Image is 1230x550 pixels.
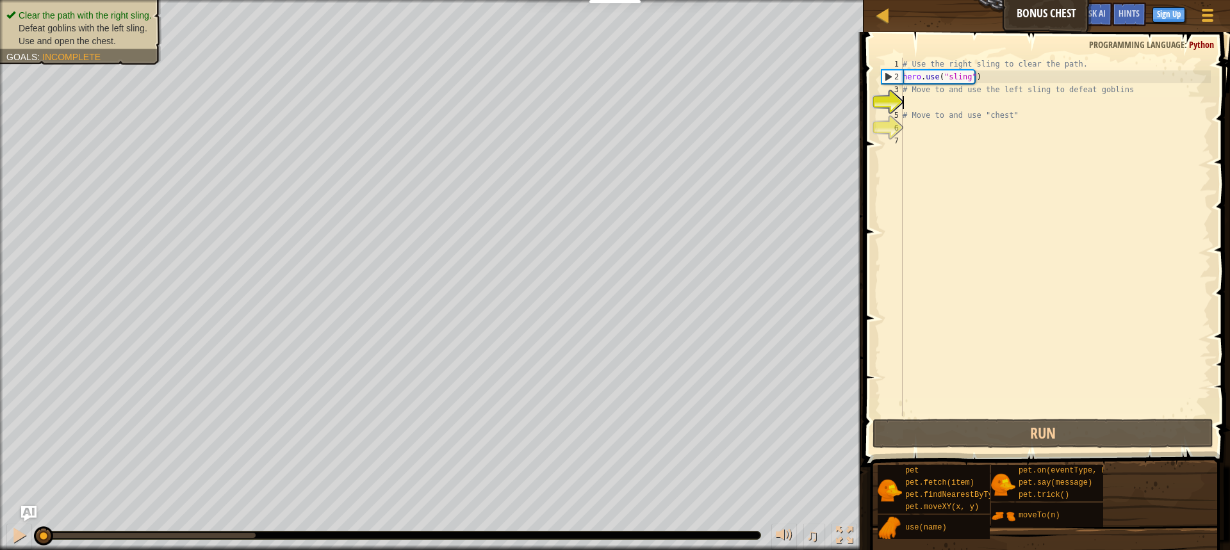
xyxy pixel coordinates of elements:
[19,36,116,46] span: Use and open the chest.
[1019,466,1138,475] span: pet.on(eventType, handler)
[6,9,152,22] li: Clear the path with the right sling.
[6,35,152,47] li: Use and open the chest.
[42,52,101,62] span: Incomplete
[905,503,979,512] span: pet.moveXY(x, y)
[1119,7,1140,19] span: Hints
[806,526,819,545] span: ♫
[873,419,1213,448] button: Run
[881,134,903,147] div: 7
[991,473,1015,497] img: portrait.png
[832,524,857,550] button: Toggle fullscreen
[19,23,147,33] span: Defeat goblins with the left sling.
[881,83,903,96] div: 3
[881,122,903,134] div: 6
[19,10,152,20] span: Clear the path with the right sling.
[882,70,903,83] div: 2
[1152,7,1185,22] button: Sign Up
[881,58,903,70] div: 1
[6,52,37,62] span: Goals
[878,516,902,540] img: portrait.png
[881,109,903,122] div: 5
[803,524,825,550] button: ♫
[905,478,974,487] span: pet.fetch(item)
[1185,38,1189,51] span: :
[771,524,797,550] button: Adjust volume
[905,523,947,532] span: use(name)
[1089,38,1185,51] span: Programming language
[878,478,902,503] img: portrait.png
[37,52,42,62] span: :
[991,504,1015,528] img: portrait.png
[1084,7,1106,19] span: Ask AI
[905,490,1029,499] span: pet.findNearestByType(type)
[905,466,919,475] span: pet
[6,22,152,35] li: Defeat goblins with the left sling.
[1019,511,1060,520] span: moveTo(n)
[1192,3,1224,33] button: Show game menu
[6,524,32,550] button: Ctrl + P: Pause
[21,506,37,521] button: Ask AI
[1019,490,1069,499] span: pet.trick()
[1189,38,1214,51] span: Python
[1019,478,1092,487] span: pet.say(message)
[881,96,903,109] div: 4
[1078,3,1112,26] button: Ask AI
